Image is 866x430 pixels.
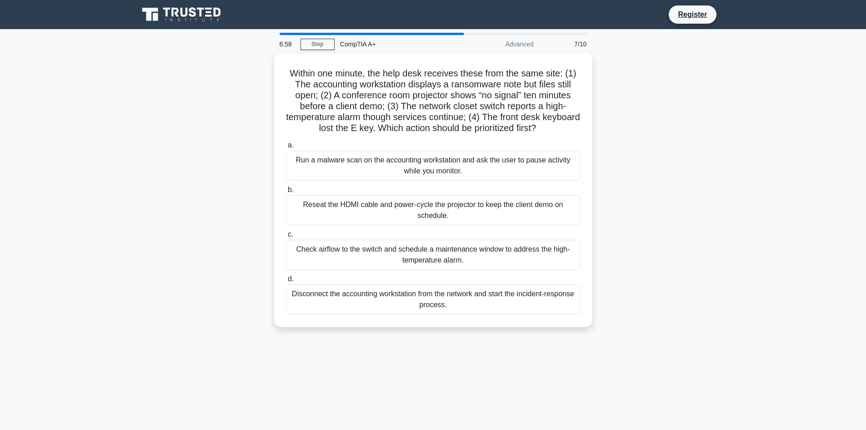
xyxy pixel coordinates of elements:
[285,68,581,134] h5: Within one minute, the help desk receives these from the same site: (1) The accounting workstatio...
[288,275,294,283] span: d.
[672,9,712,20] a: Register
[286,284,581,314] div: Disconnect the accounting workstation from the network and start the incident-response process.
[274,35,300,53] div: 6:58
[286,195,581,225] div: Reseat the HDMI cable and power-cycle the projector to keep the client demo on schedule.
[300,39,335,50] a: Stop
[286,151,581,181] div: Run a malware scan on the accounting workstation and ask the user to pause activity while you mon...
[460,35,539,53] div: Advanced
[335,35,460,53] div: CompTIA A+
[288,186,294,193] span: b.
[539,35,592,53] div: 7/10
[288,141,294,149] span: a.
[288,230,293,238] span: c.
[286,240,581,270] div: Check airflow to the switch and schedule a maintenance window to address the high-temperature alarm.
